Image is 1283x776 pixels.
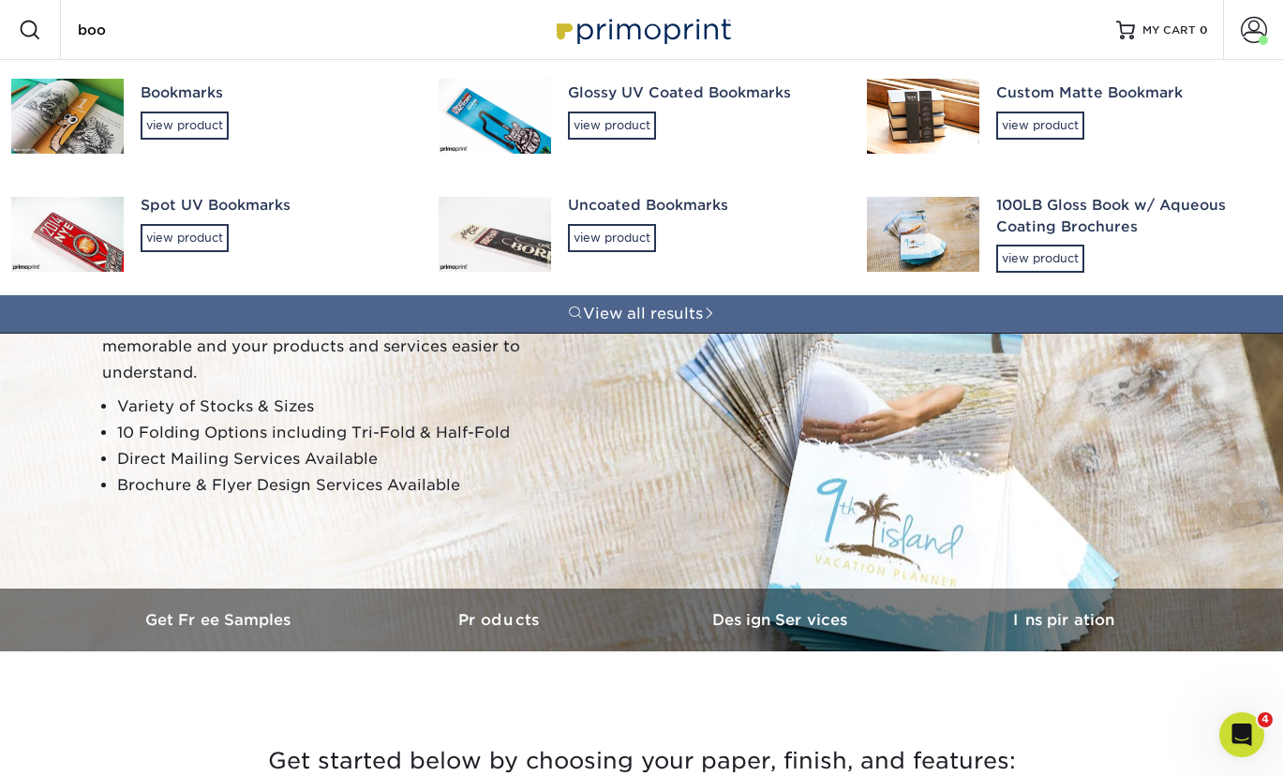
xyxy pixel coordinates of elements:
div: view product [996,245,1084,273]
div: Custom Matte Bookmark [996,82,1261,104]
input: SEARCH PRODUCTS..... [76,19,259,41]
a: 100LB Gloss Book w/ Aqueous Coating Brochuresview product [856,172,1283,295]
li: Direct Mailing Services Available [117,446,571,472]
img: Glossy UV Coated Bookmarks [439,79,551,154]
li: Variety of Stocks & Sizes [117,394,571,420]
img: Bookmarks [11,79,124,154]
div: view product [141,112,229,140]
h3: Inspiration [923,611,1204,629]
a: Design Services [642,589,923,651]
div: view product [141,224,229,252]
a: Glossy UV Coated Bookmarksview product [427,60,855,172]
a: Uncoated Bookmarksview product [427,172,855,295]
img: 100LB Gloss Book w/ Aqueous Coating Brochures [867,197,979,272]
div: Bookmarks [141,82,405,104]
div: Glossy UV Coated Bookmarks [568,82,832,104]
li: Brochure & Flyer Design Services Available [117,472,571,499]
div: view product [568,112,656,140]
li: 10 Folding Options including Tri-Fold & Half-Fold [117,420,571,446]
div: Uncoated Bookmarks [568,195,832,216]
h3: Design Services [642,611,923,629]
img: Primoprint [548,9,736,50]
iframe: Intercom live chat [1219,712,1264,757]
img: Uncoated Bookmarks [439,197,551,272]
h3: Products [361,611,642,629]
div: view product [996,112,1084,140]
a: Custom Matte Bookmarkview product [856,60,1283,172]
h3: Get Free Samples [80,611,361,629]
div: Spot UV Bookmarks [141,195,405,216]
a: Get Free Samples [80,589,361,651]
div: 100LB Gloss Book w/ Aqueous Coating Brochures [996,195,1261,237]
a: Products [361,589,642,651]
p: Create organized sales tools to make your brand memorable and your products and services easier t... [102,307,571,386]
img: Spot UV Bookmarks [11,197,124,272]
img: Custom Matte Bookmark [867,79,979,154]
span: 0 [1200,23,1208,37]
span: MY CART [1142,22,1196,38]
span: 4 [1258,712,1273,727]
a: Inspiration [923,589,1204,651]
div: view product [568,224,656,252]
